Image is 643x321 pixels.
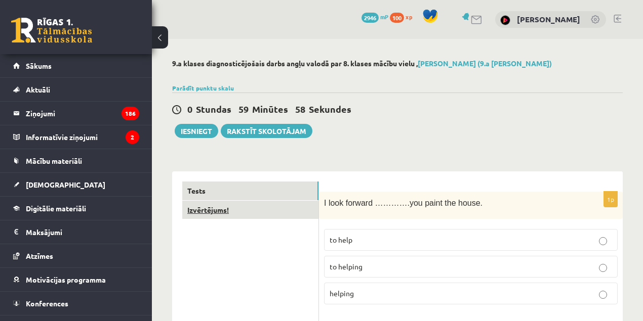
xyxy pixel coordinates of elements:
[26,251,53,260] span: Atzīmes
[13,173,139,196] a: [DEMOGRAPHIC_DATA]
[13,292,139,315] a: Konferences
[26,156,82,165] span: Mācību materiāli
[182,181,318,200] a: Tests
[26,299,68,308] span: Konferences
[126,130,139,144] i: 2
[26,220,139,244] legend: Maksājumi
[13,149,139,172] a: Mācību materiāli
[361,13,379,23] span: 2946
[13,268,139,291] a: Motivācijas programma
[122,107,139,120] i: 186
[517,14,580,24] a: [PERSON_NAME]
[26,275,106,284] span: Motivācijas programma
[418,59,552,68] a: [PERSON_NAME] (9.a [PERSON_NAME])
[330,262,363,271] span: to helping
[406,13,412,21] span: xp
[604,191,618,207] p: 1p
[13,220,139,244] a: Maksājumi
[252,103,288,115] span: Minūtes
[599,237,607,245] input: to help
[330,289,354,298] span: helping
[26,85,50,94] span: Aktuāli
[26,61,52,70] span: Sākums
[187,103,192,115] span: 0
[13,125,139,149] a: Informatīvie ziņojumi2
[238,103,249,115] span: 59
[196,103,231,115] span: Stundas
[221,124,312,138] a: Rakstīt skolotājam
[26,180,105,189] span: [DEMOGRAPHIC_DATA]
[13,244,139,267] a: Atzīmes
[175,124,218,138] button: Iesniegt
[599,291,607,299] input: helping
[26,102,139,125] legend: Ziņojumi
[13,54,139,77] a: Sākums
[324,199,483,207] span: I look forward ………….you paint the house.
[172,59,623,68] h2: 9.a klases diagnosticējošais darbs angļu valodā par 8. klases mācību vielu ,
[13,78,139,101] a: Aktuāli
[330,235,352,244] span: to help
[599,264,607,272] input: to helping
[309,103,351,115] span: Sekundes
[13,102,139,125] a: Ziņojumi186
[13,197,139,220] a: Digitālie materiāli
[11,18,92,43] a: Rīgas 1. Tālmācības vidusskola
[390,13,417,21] a: 100 xp
[295,103,305,115] span: 58
[26,204,86,213] span: Digitālie materiāli
[500,15,510,25] img: Marija Gudrenika
[390,13,404,23] span: 100
[361,13,388,21] a: 2946 mP
[26,125,139,149] legend: Informatīvie ziņojumi
[182,201,318,219] a: Izvērtējums!
[380,13,388,21] span: mP
[172,84,234,92] a: Parādīt punktu skalu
